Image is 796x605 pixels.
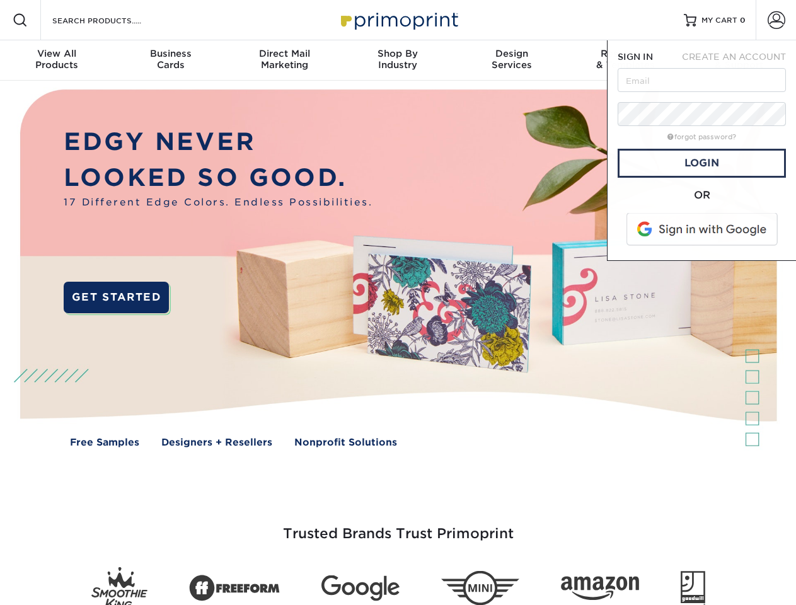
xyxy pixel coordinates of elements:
span: Resources [568,48,682,59]
span: Business [113,48,227,59]
div: Services [455,48,568,71]
a: BusinessCards [113,40,227,81]
div: Cards [113,48,227,71]
a: DesignServices [455,40,568,81]
a: Direct MailMarketing [228,40,341,81]
a: Designers + Resellers [161,435,272,450]
div: Marketing [228,48,341,71]
span: 0 [740,16,746,25]
span: 17 Different Edge Colors. Endless Possibilities. [64,195,372,210]
span: Direct Mail [228,48,341,59]
p: LOOKED SO GOOD. [64,160,372,196]
input: Email [618,68,786,92]
div: & Templates [568,48,682,71]
span: Design [455,48,568,59]
a: Login [618,149,786,178]
span: CREATE AN ACCOUNT [682,52,786,62]
img: Amazon [561,577,639,601]
input: SEARCH PRODUCTS..... [51,13,174,28]
h3: Trusted Brands Trust Primoprint [30,495,767,557]
span: SIGN IN [618,52,653,62]
a: forgot password? [667,133,736,141]
span: MY CART [701,15,737,26]
img: Goodwill [681,571,705,605]
a: Nonprofit Solutions [294,435,397,450]
a: Free Samples [70,435,139,450]
a: GET STARTED [64,282,169,313]
span: Shop By [341,48,454,59]
a: Shop ByIndustry [341,40,454,81]
img: Google [321,575,400,601]
a: Resources& Templates [568,40,682,81]
div: OR [618,188,786,203]
div: Industry [341,48,454,71]
img: Primoprint [335,6,461,33]
p: EDGY NEVER [64,124,372,160]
